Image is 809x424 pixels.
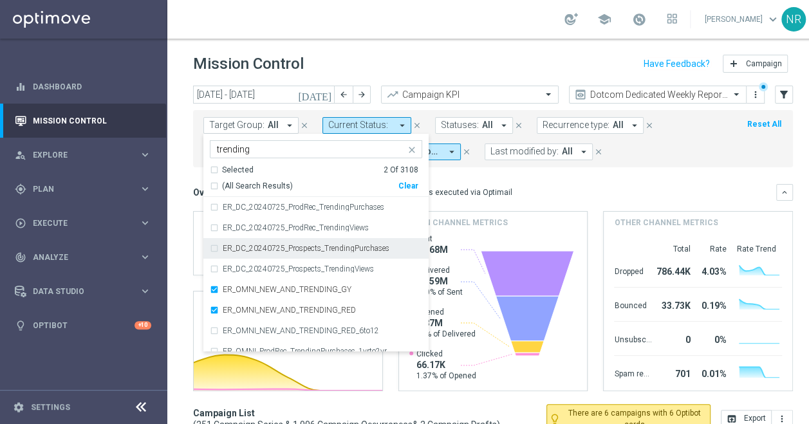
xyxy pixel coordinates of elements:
[33,219,139,227] span: Execute
[644,59,710,68] input: Have Feedback?
[15,149,139,161] div: Explore
[416,359,476,371] span: 66.17K
[490,146,559,157] span: Last modified by:
[597,12,611,26] span: school
[416,317,476,329] span: 4.87M
[223,265,374,273] label: ER_DC_20240725_Prospects_TrendingViews
[614,294,651,315] div: Bounced
[644,118,655,133] button: close
[593,145,604,159] button: close
[33,104,151,138] a: Mission Control
[328,120,388,131] span: Current Status:
[203,117,299,134] button: Target Group: All arrow_drop_down
[695,260,726,281] div: 4.03%
[416,371,476,381] span: 1.37% of Opened
[335,86,353,104] button: arrow_back
[223,203,384,211] label: ER_DC_20240725_ProdRec_TrendingPurchases
[33,151,139,159] span: Explore
[203,140,429,352] ng-select: ER_OMNI_NEW_AND_TRENDING_GY, ER_OMNI_NEW_AND_TRENDING_RED
[15,104,151,138] div: Mission Control
[613,120,624,131] span: All
[780,188,789,197] i: keyboard_arrow_down
[15,308,151,342] div: Optibot
[300,121,309,130] i: close
[15,217,26,229] i: play_circle_outline
[15,252,139,263] div: Analyze
[614,362,651,383] div: Spam reported
[781,7,806,32] div: NR
[386,88,399,101] i: trending_up
[14,184,152,194] button: gps_fixed Plan keyboard_arrow_right
[416,275,463,287] span: 18.59M
[656,362,690,383] div: 701
[485,143,593,160] button: Last modified by: All arrow_drop_down
[14,286,152,297] button: Data Studio keyboard_arrow_right
[416,287,463,297] span: 100% of Sent
[695,328,726,349] div: 0%
[482,120,493,131] span: All
[33,185,139,193] span: Plan
[139,149,151,161] i: keyboard_arrow_right
[562,146,573,157] span: All
[513,118,525,133] button: close
[416,265,463,275] span: Delivered
[15,286,139,297] div: Data Studio
[384,165,418,176] div: 2 Of 3108
[193,55,304,73] h1: Mission Control
[614,260,651,281] div: Dropped
[614,328,651,349] div: Unsubscribed
[15,81,26,93] i: equalizer
[574,88,587,101] i: preview
[729,59,739,69] i: add
[759,82,768,91] div: There are unsaved changes
[193,187,234,198] h3: Overview:
[223,244,389,252] label: ER_DC_20240725_Prospects_TrendingPurchases
[33,308,135,342] a: Optibot
[193,86,335,104] input: Select date range
[15,320,26,331] i: lightbulb
[15,183,26,195] i: gps_fixed
[695,294,726,315] div: 0.19%
[210,320,422,341] div: ER_OMNI_NEW_AND_TRENDING_RED_6to12
[322,117,411,134] button: Current Status: arrow_drop_down
[441,120,479,131] span: Statuses:
[750,89,761,100] i: more_vert
[514,121,523,130] i: close
[746,117,783,131] button: Reset All
[33,69,151,104] a: Dashboard
[296,86,335,105] button: [DATE]
[645,121,654,130] i: close
[416,244,448,255] span: 18.68M
[210,259,422,279] div: ER_DC_20240725_Prospects_TrendingViews
[15,217,139,229] div: Execute
[210,197,422,217] div: ER_DC_20240725_ProdRec_TrendingPurchases
[578,146,590,158] i: arrow_drop_down
[13,401,24,413] i: settings
[721,413,793,423] multiple-options-button: Export to CSV
[407,145,417,155] i: close
[357,90,366,99] i: arrow_forward
[405,142,416,152] button: close
[299,118,310,133] button: close
[778,89,790,100] i: filter_alt
[594,147,603,156] i: close
[656,244,690,254] div: Total
[381,86,559,104] ng-select: Campaign KPI
[268,120,279,131] span: All
[614,217,718,228] h4: Other channel metrics
[416,307,476,317] span: Opened
[409,217,508,228] h4: Main channel metrics
[15,252,26,263] i: track_changes
[223,286,351,293] label: ER_OMNI_NEW_AND_TRENDING_GY
[14,218,152,228] button: play_circle_outline Execute keyboard_arrow_right
[223,306,356,314] label: ER_OMNI_NEW_AND_TRENDING_RED
[629,120,640,131] i: arrow_drop_down
[284,120,295,131] i: arrow_drop_down
[210,217,422,238] div: ER_DC_20240725_ProdRec_TrendingViews
[223,327,379,335] label: ER_OMNI_NEW_AND_TRENDING_RED_6to12
[14,150,152,160] button: person_search Explore keyboard_arrow_right
[777,414,787,424] i: more_vert
[416,329,476,339] span: 26% of Delivered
